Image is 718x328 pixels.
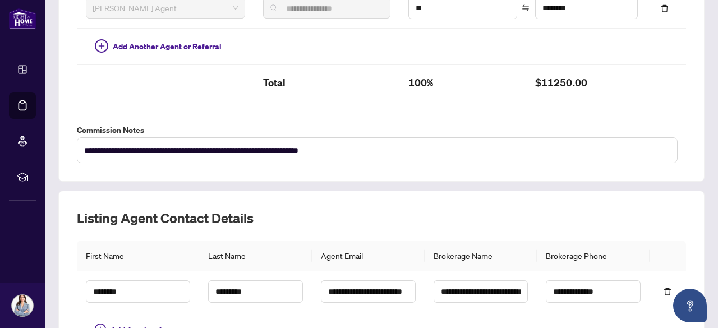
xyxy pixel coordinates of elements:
[77,124,686,136] label: Commission Notes
[263,74,390,92] h2: Total
[77,241,199,271] th: First Name
[95,39,108,53] span: plus-circle
[408,74,517,92] h2: 100%
[312,241,425,271] th: Agent Email
[9,8,36,29] img: logo
[522,4,530,12] span: swap
[270,4,277,11] img: search_icon
[199,241,312,271] th: Last Name
[77,209,686,227] h2: Listing Agent Contact Details
[86,38,231,56] button: Add Another Agent or Referral
[664,288,671,295] span: delete
[12,295,33,316] img: Profile Icon
[673,289,707,322] button: Open asap
[535,74,638,92] h2: $11250.00
[113,40,222,53] span: Add Another Agent or Referral
[537,241,650,271] th: Brokerage Phone
[661,4,669,12] span: delete
[425,241,537,271] th: Brokerage Name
